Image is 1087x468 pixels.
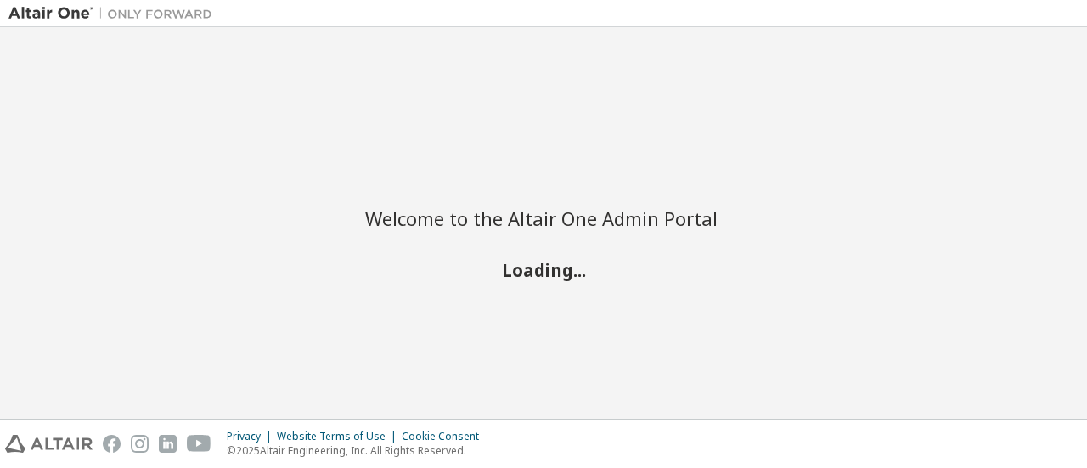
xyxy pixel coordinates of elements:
div: Website Terms of Use [277,430,402,443]
p: © 2025 Altair Engineering, Inc. All Rights Reserved. [227,443,489,458]
h2: Welcome to the Altair One Admin Portal [365,206,722,230]
img: youtube.svg [187,435,211,453]
div: Cookie Consent [402,430,489,443]
img: altair_logo.svg [5,435,93,453]
img: facebook.svg [103,435,121,453]
img: instagram.svg [131,435,149,453]
h2: Loading... [365,258,722,280]
img: Altair One [8,5,221,22]
img: linkedin.svg [159,435,177,453]
div: Privacy [227,430,277,443]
